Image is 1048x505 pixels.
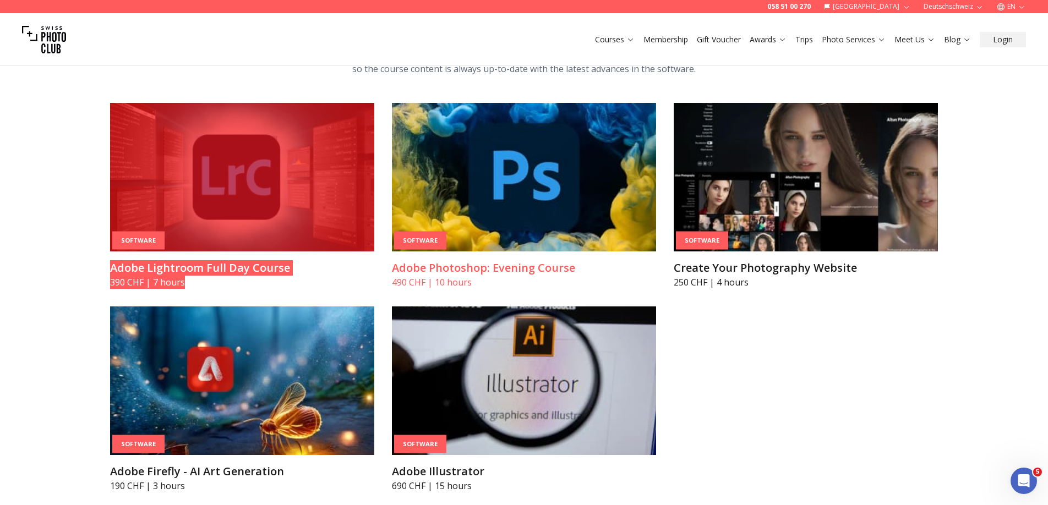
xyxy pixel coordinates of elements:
div: Software [112,435,165,453]
h3: Adobe Illustrator [392,464,656,479]
span: 5 [1033,468,1042,476]
a: Adobe Photoshop: Evening CourseSoftwareAdobe Photoshop: Evening Course490 CHF | 10 hours [392,103,656,289]
img: Adobe Illustrator [392,306,656,455]
a: Gift Voucher [697,34,741,45]
button: Trips [791,32,817,47]
a: Adobe Lightroom Full Day CourseSoftwareAdobe Lightroom Full Day Course390 CHF | 7 hours [110,103,374,289]
button: Membership [639,32,692,47]
img: Adobe Photoshop: Evening Course [392,103,656,251]
img: Swiss photo club [22,18,66,62]
div: Software [676,232,728,250]
a: Membership [643,34,688,45]
img: Adobe Firefly - AI Art Generation [110,306,374,455]
button: Courses [591,32,639,47]
button: Login [980,32,1026,47]
img: Create Your Photography Website [674,103,938,251]
a: Create Your Photography WebsiteSoftwareCreate Your Photography Website250 CHF | 4 hours [674,103,938,289]
h3: Adobe Firefly - AI Art Generation [110,464,374,479]
button: Meet Us [890,32,940,47]
a: Courses [595,34,635,45]
div: Software [112,232,165,250]
h3: Create Your Photography Website [674,260,938,276]
a: Trips [795,34,813,45]
a: Adobe Firefly - AI Art GenerationSoftwareAdobe Firefly - AI Art Generation190 CHF | 3 hours [110,306,374,492]
p: 250 CHF | 4 hours [674,276,938,289]
a: Photo Services [822,34,886,45]
p: 190 CHF | 3 hours [110,479,374,492]
a: Blog [944,34,971,45]
button: Blog [940,32,975,47]
h3: Adobe Photoshop: Evening Course [392,260,656,276]
a: Meet Us [894,34,935,45]
iframe: Intercom live chat [1011,468,1037,494]
button: Awards [745,32,791,47]
p: 690 CHF | 15 hours [392,479,656,492]
div: Software [394,232,446,250]
button: Gift Voucher [692,32,745,47]
p: 390 CHF | 7 hours [110,276,374,289]
button: Photo Services [817,32,890,47]
h3: Adobe Lightroom Full Day Course [110,260,374,276]
a: Awards [750,34,787,45]
a: 058 51 00 270 [767,2,811,11]
a: Adobe IllustratorSoftwareAdobe Illustrator690 CHF | 15 hours [392,306,656,492]
p: 490 CHF | 10 hours [392,276,656,289]
img: Adobe Lightroom Full Day Course [110,103,374,251]
div: Software [394,435,446,453]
